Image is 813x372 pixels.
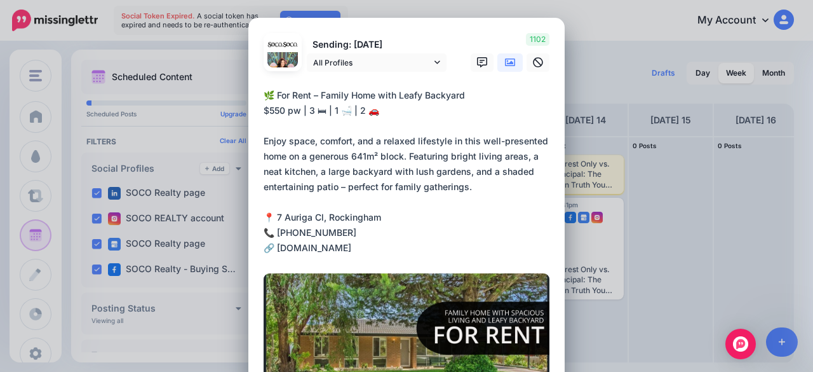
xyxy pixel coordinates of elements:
[264,88,556,256] div: 🌿 For Rent – Family Home with Leafy Backyard $550 pw | 3 🛏 | 1 🛁 | 2 🚗 Enjoy space, comfort, and ...
[526,33,549,46] span: 1102
[267,52,298,83] img: AGNmyxZkkcLc6M7mEOT9fKWd_UCj15EfP3oRQVod_1GKbAs96-c-69407.png
[307,53,447,72] a: All Profiles
[725,329,756,359] div: Open Intercom Messenger
[313,56,431,69] span: All Profiles
[283,37,298,52] img: 164197137_918513602257435_4761511730756522423_n-bsa121940.jpg
[307,38,447,52] p: Sending: [DATE]
[267,37,283,52] img: 164581468_4373535855994721_8378937785642129856_n-bsa121939.jpg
